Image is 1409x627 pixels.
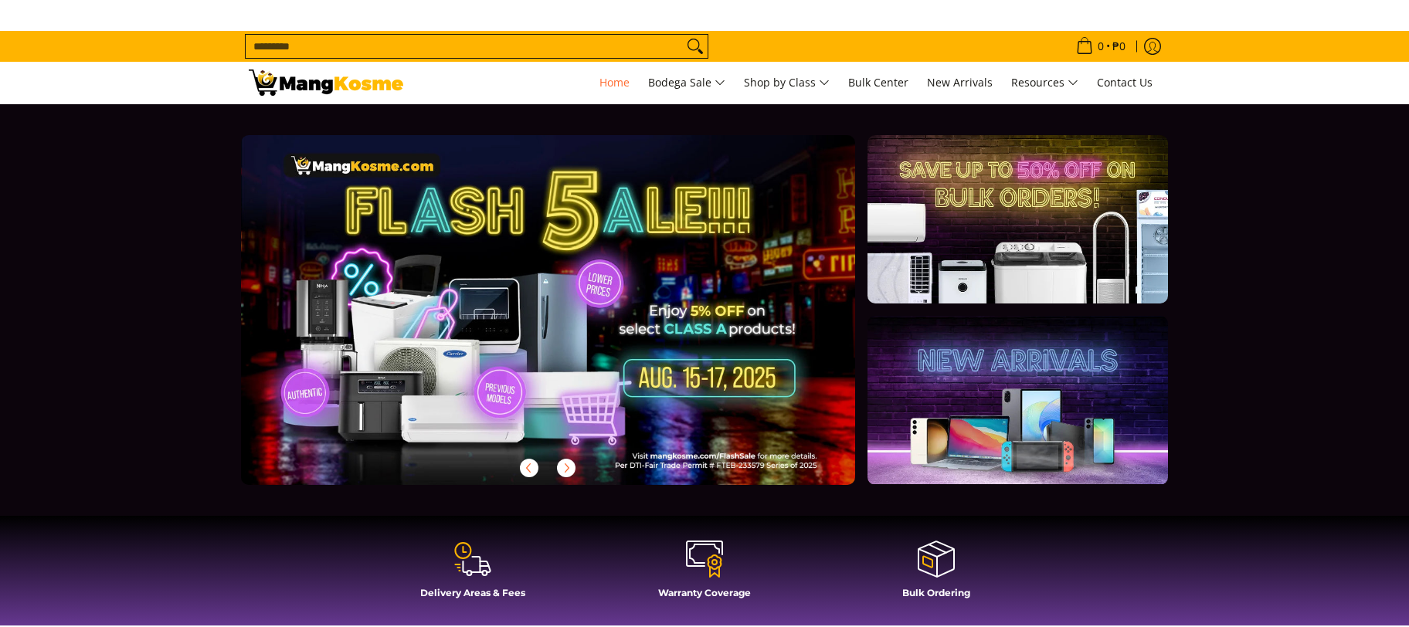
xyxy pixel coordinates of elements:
button: Next [549,451,583,485]
a: Warranty Coverage [596,539,813,610]
h4: Warranty Coverage [596,587,813,598]
span: Resources [1011,73,1078,93]
span: ₱0 [1110,41,1128,52]
h4: Bulk Ordering [828,587,1044,598]
h4: Delivery Areas & Fees [365,587,581,598]
span: New Arrivals [927,75,993,90]
span: Home [599,75,630,90]
a: Delivery Areas & Fees [365,539,581,610]
button: Search [683,35,708,58]
span: Bulk Center [848,75,908,90]
a: New Arrivals [919,62,1000,103]
span: 0 [1095,41,1106,52]
span: Shop by Class [744,73,830,93]
a: More [241,135,905,510]
a: Resources [1003,62,1086,103]
a: Shop by Class [736,62,837,103]
a: Home [592,62,637,103]
a: Cart [1064,31,1137,62]
span: • [1071,38,1130,55]
a: Bulk Ordering [828,539,1044,610]
nav: Main Menu [419,62,1160,103]
a: Log in [1137,31,1168,62]
a: Contact Us [1089,62,1160,103]
ul: Customer Navigation [241,31,1168,62]
img: Mang Kosme: Your Home Appliances Warehouse Sale Partner! [249,69,403,96]
span: Contact Us [1097,75,1153,90]
button: Previous [512,451,546,485]
a: Bulk Center [840,62,916,103]
a: Bodega Sale [640,62,733,103]
span: Bodega Sale [648,73,725,93]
